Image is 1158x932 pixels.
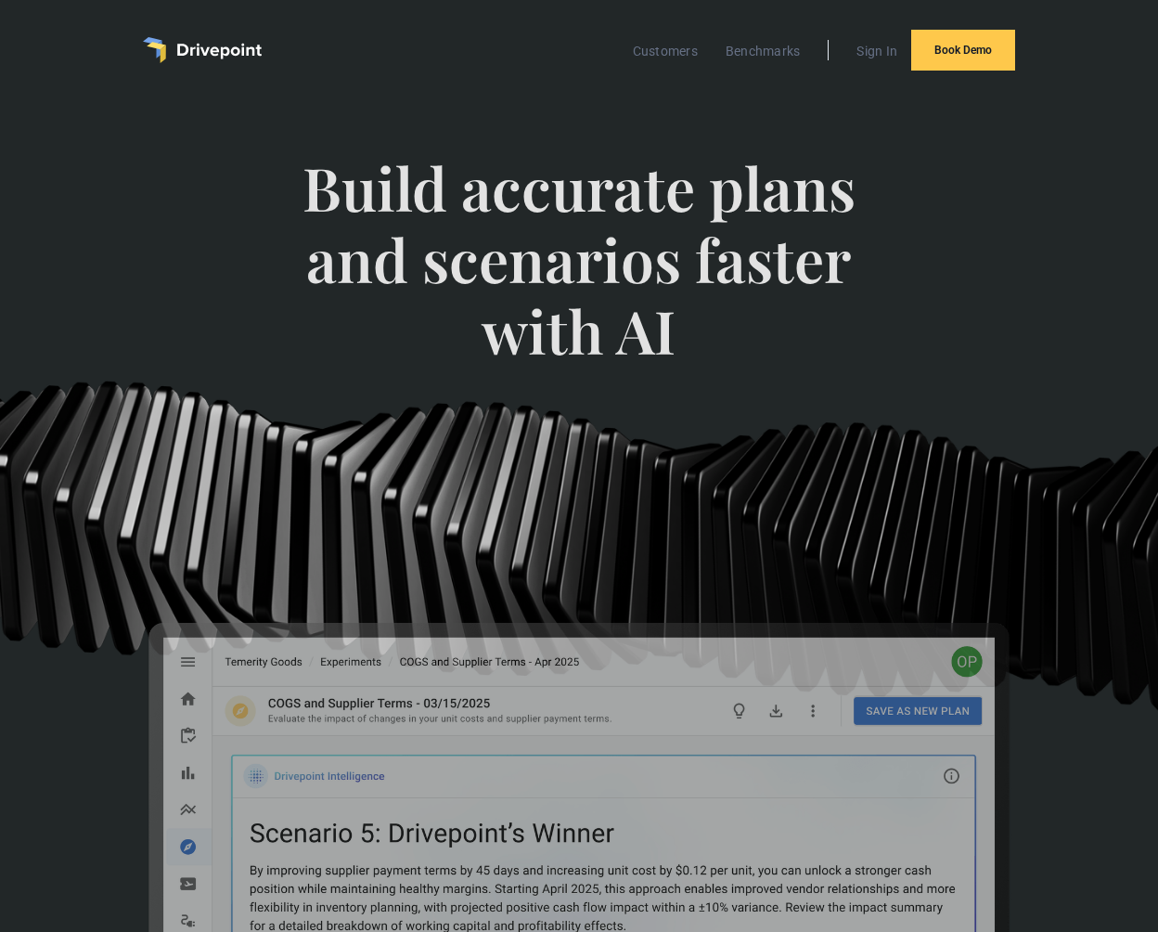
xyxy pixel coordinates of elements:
[254,152,905,403] span: Build accurate plans and scenarios faster with AI
[143,37,262,63] a: home
[624,39,707,63] a: Customers
[716,39,810,63] a: Benchmarks
[847,39,907,63] a: Sign In
[911,30,1015,71] a: Book Demo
